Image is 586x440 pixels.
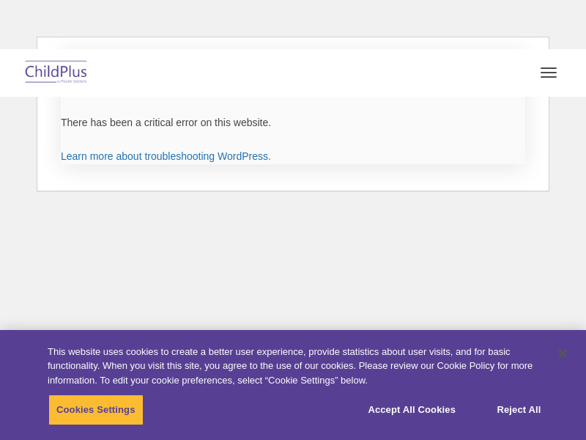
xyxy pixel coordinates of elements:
[48,395,144,425] button: Cookies Settings
[360,395,464,425] button: Accept All Cookies
[61,150,271,162] a: Learn more about troubleshooting WordPress.
[48,345,545,388] div: This website uses cookies to create a better user experience, provide statistics about user visit...
[22,56,91,90] img: ChildPlus by Procare Solutions
[546,337,579,370] button: Close
[61,115,525,131] p: There has been a critical error on this website.
[473,395,565,425] button: Reject All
